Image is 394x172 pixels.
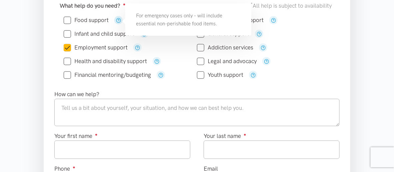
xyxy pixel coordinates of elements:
div: All help is subject to availability [251,1,334,10]
sup: ● [244,132,246,137]
label: Financial mentoring/budgeting [64,72,151,78]
label: Health and disability support [64,58,147,64]
label: Your first name [54,132,98,141]
label: Your last name [204,132,246,141]
label: What help do you need? [60,1,126,10]
label: General support [197,31,249,37]
sup: ● [73,165,75,170]
label: Legal and advocacy [197,58,257,64]
sup: ● [123,2,126,7]
sup: ● [95,132,98,137]
label: Employment support [64,45,128,50]
label: Addiction services [197,45,253,50]
label: Food support [64,17,109,23]
label: Youth support [197,72,243,78]
div: For emergency cases only – will include essential non-perishable food items. [125,4,251,36]
label: How can we help? [54,90,99,99]
label: Infant and child support [64,31,134,37]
